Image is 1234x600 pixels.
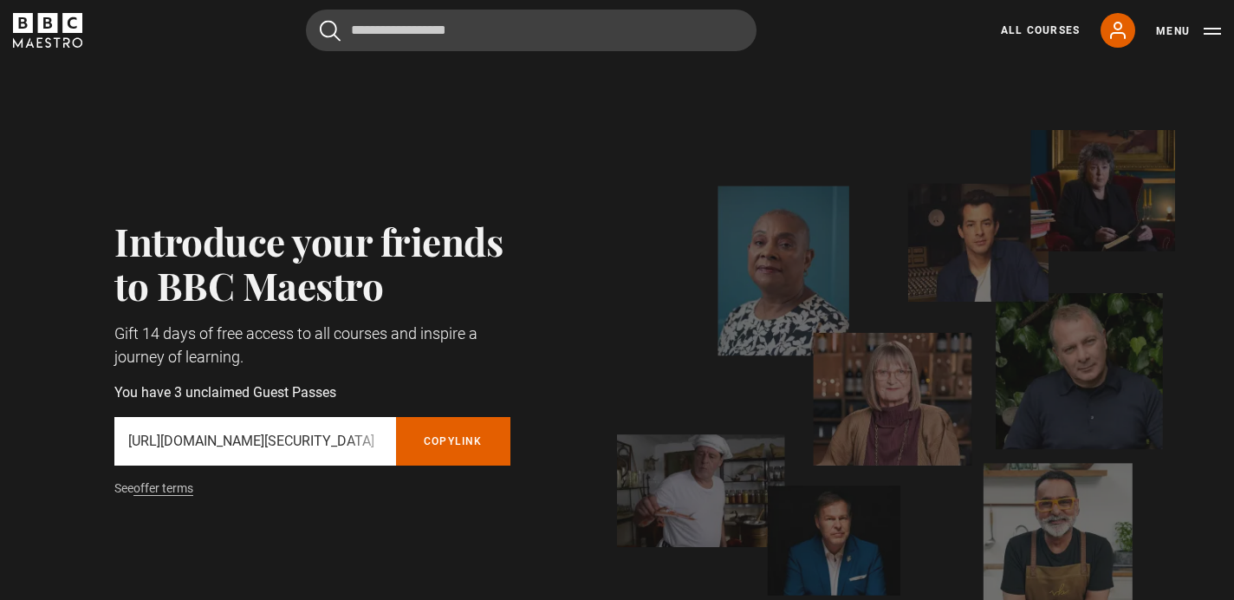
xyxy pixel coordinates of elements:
[114,479,510,498] p: See
[1156,23,1221,40] button: Toggle navigation
[306,10,757,51] input: Search
[13,13,82,48] svg: BBC Maestro
[396,417,510,466] button: Copylink
[114,218,510,308] h2: Introduce your friends to BBC Maestro
[1001,23,1080,38] a: All Courses
[114,382,510,403] p: You have 3 unclaimed Guest Passes
[128,431,382,452] p: [URL][DOMAIN_NAME][SECURITY_DATA]
[133,481,193,496] a: offer terms
[320,20,341,42] button: Submit the search query
[114,322,510,368] p: Gift 14 days of free access to all courses and inspire a journey of learning.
